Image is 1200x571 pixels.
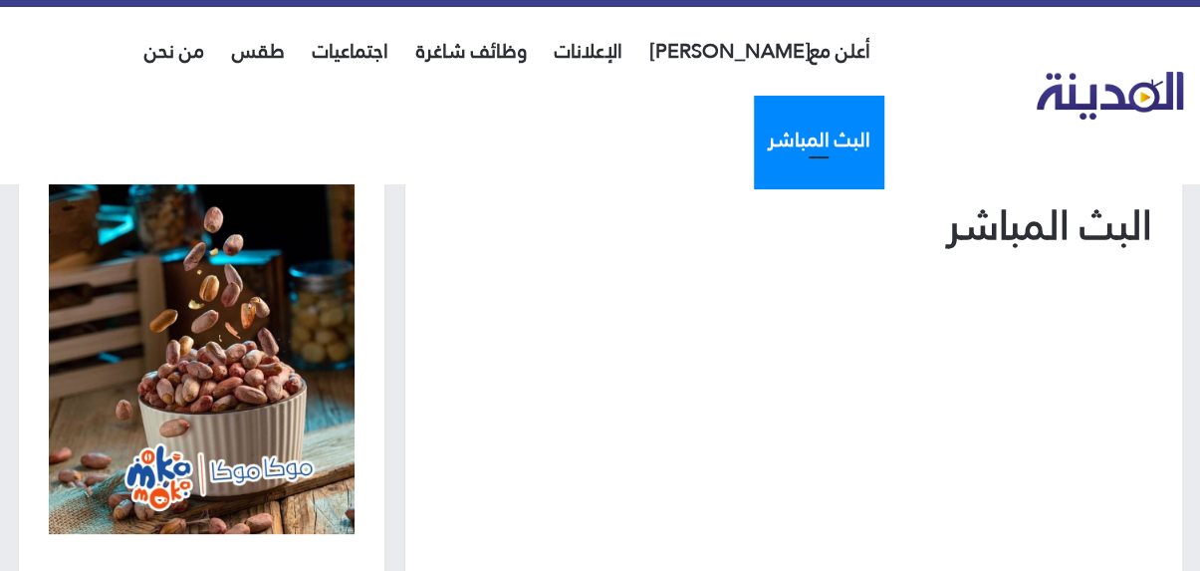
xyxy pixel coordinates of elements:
a: اجتماعيات [299,7,402,96]
a: طقس [218,7,299,96]
a: وظائف شاغرة [402,7,541,96]
a: الإعلانات [541,7,636,96]
a: البث المباشر [754,96,884,184]
a: أعلن مع[PERSON_NAME] [636,7,884,96]
img: تلفزيون المدينة [1037,72,1183,121]
a: من نحن [130,7,218,96]
h1: البث المباشر [435,197,1152,254]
